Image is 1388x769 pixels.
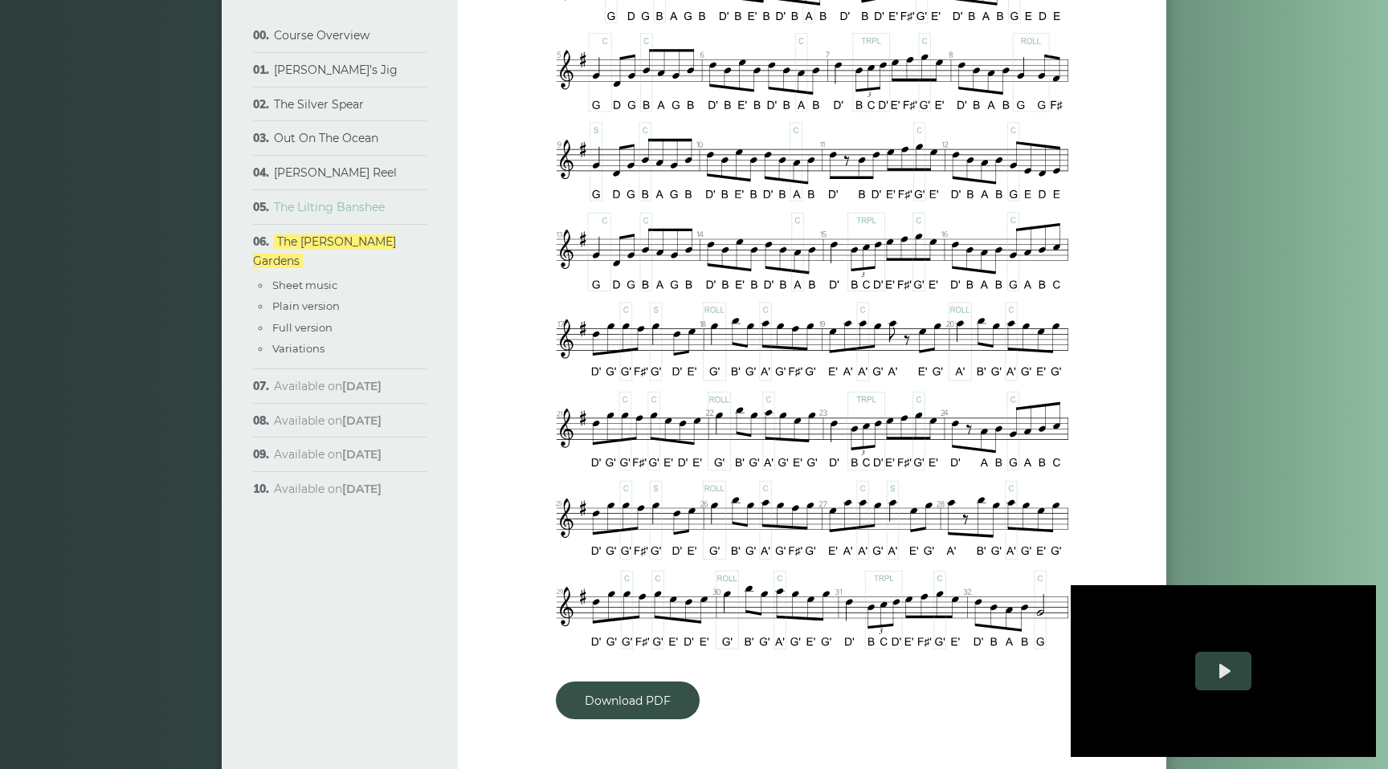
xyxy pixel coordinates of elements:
strong: [DATE] [342,447,382,462]
strong: [DATE] [342,482,382,496]
a: The Silver Spear [274,97,364,112]
span: Available on [274,379,382,393]
span: Available on [274,413,382,428]
strong: [DATE] [342,413,382,428]
a: [PERSON_NAME] Reel [274,165,397,180]
a: Full version [272,321,333,334]
a: Sheet music [272,279,337,291]
span: Available on [274,482,382,496]
a: Plain version [272,299,340,312]
a: The Lilting Banshee [274,200,385,214]
strong: [DATE] [342,379,382,393]
a: Course Overview [274,28,369,43]
a: [PERSON_NAME]’s Jig [274,63,398,77]
span: Available on [274,447,382,462]
a: The [PERSON_NAME] Gardens [253,234,396,268]
a: Download PDF [556,682,700,719]
a: Out On The Ocean [274,131,378,145]
a: Variations [272,342,325,355]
